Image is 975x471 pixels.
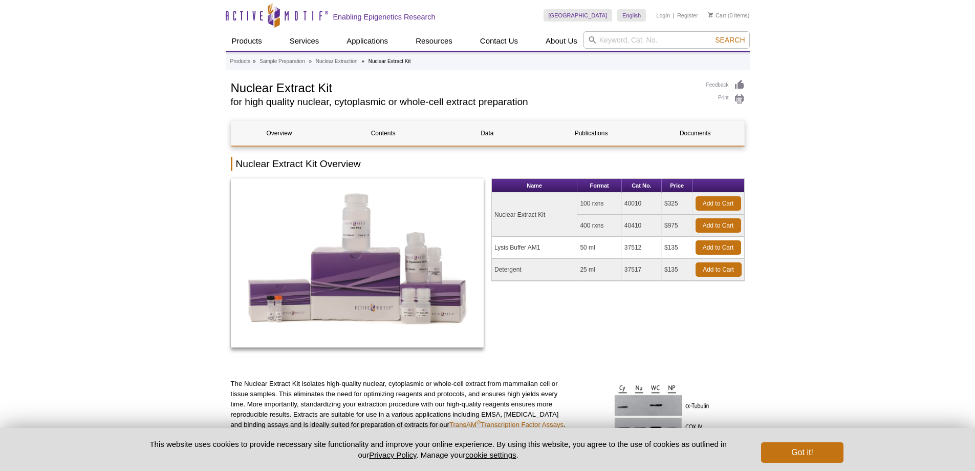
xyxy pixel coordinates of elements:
a: Privacy Policy [369,450,416,459]
td: Lysis Buffer AM1 [492,237,577,259]
td: 40010 [622,193,662,215]
a: Sample Preparation [259,57,305,66]
li: | [673,9,675,22]
a: Applications [340,31,394,51]
td: 40410 [622,215,662,237]
a: About Us [539,31,583,51]
a: Services [284,31,326,51]
button: Search [712,35,748,45]
li: (0 items) [708,9,750,22]
a: Overview [231,121,328,146]
a: Data [439,121,535,146]
li: » [253,58,256,64]
a: Products [226,31,268,51]
span: Search [715,36,745,44]
p: The Nuclear Extract Kit isolates high-quality nuclear, cytoplasmic or whole-cell extract from mam... [231,379,568,430]
a: Print [706,93,745,105]
button: Got it! [761,442,843,463]
td: $135 [662,259,693,281]
p: This website uses cookies to provide necessary site functionality and improve your online experie... [132,439,745,460]
input: Keyword, Cat. No. [583,31,750,49]
h2: Enabling Epigenetics Research [333,12,436,22]
a: Feedback [706,79,745,91]
a: Contact Us [474,31,524,51]
td: 400 rxns [577,215,621,237]
td: 100 rxns [577,193,621,215]
td: 37517 [622,259,662,281]
a: Publications [543,121,639,146]
a: Register [677,12,698,19]
a: Nuclear Extraction [316,57,358,66]
td: 37512 [622,237,662,259]
img: Nuclear Extract Kit [231,178,484,347]
li: » [361,58,364,64]
li: Nuclear Extract Kit [369,58,411,64]
h1: Nuclear Extract Kit [231,79,696,95]
th: Price [662,179,693,193]
td: 50 ml [577,237,621,259]
sup: ® [476,419,481,425]
a: Products [230,57,250,66]
td: $325 [662,193,693,215]
a: Add to Cart [696,262,742,277]
th: Cat No. [622,179,662,193]
td: $975 [662,215,693,237]
button: cookie settings [465,450,516,459]
th: Format [577,179,621,193]
a: Add to Cart [696,240,741,255]
a: Add to Cart [696,218,741,233]
li: » [309,58,312,64]
a: Contents [335,121,431,146]
h2: Nuclear Extract Kit Overview [231,157,745,171]
h2: for high quality nuclear, cytoplasmic or whole-cell extract preparation [231,97,696,107]
th: Name [492,179,577,193]
a: Cart [708,12,726,19]
td: $135 [662,237,693,259]
a: Documents [647,121,743,146]
a: English [617,9,646,22]
a: Login [656,12,670,19]
td: Nuclear Extract Kit [492,193,577,237]
td: 25 ml [577,259,621,281]
img: Your Cart [708,12,713,17]
a: Resources [409,31,459,51]
td: Detergent [492,259,577,281]
a: TransAM®Transcription Factor Assays [449,421,564,428]
a: Add to Cart [696,196,741,211]
a: [GEOGRAPHIC_DATA] [544,9,613,22]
